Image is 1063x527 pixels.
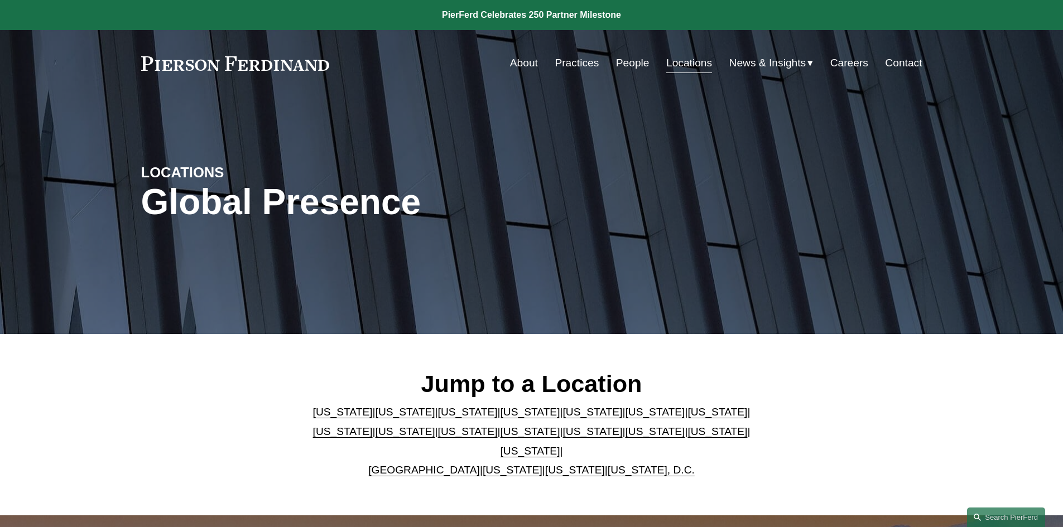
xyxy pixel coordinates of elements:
a: [GEOGRAPHIC_DATA] [368,464,480,476]
a: [US_STATE] [313,406,373,418]
h4: LOCATIONS [141,163,336,181]
a: [US_STATE] [687,426,747,437]
a: [US_STATE] [562,406,622,418]
a: [US_STATE] [376,426,435,437]
a: [US_STATE] [562,426,622,437]
a: Search this site [967,507,1045,527]
a: Locations [666,52,712,74]
a: [US_STATE] [483,464,542,476]
a: [US_STATE] [501,426,560,437]
a: People [616,52,650,74]
h2: Jump to a Location [304,369,759,398]
a: [US_STATE] [545,464,605,476]
a: [US_STATE] [501,406,560,418]
a: [US_STATE] [438,426,498,437]
a: [US_STATE] [501,445,560,457]
a: About [510,52,538,74]
a: [US_STATE] [376,406,435,418]
span: News & Insights [729,54,806,73]
h1: Global Presence [141,182,662,223]
a: [US_STATE] [625,406,685,418]
a: Contact [885,52,922,74]
a: [US_STATE] [625,426,685,437]
p: | | | | | | | | | | | | | | | | | | [304,403,759,480]
a: Practices [555,52,599,74]
a: folder dropdown [729,52,814,74]
a: [US_STATE] [438,406,498,418]
a: [US_STATE] [687,406,747,418]
a: [US_STATE] [313,426,373,437]
a: [US_STATE], D.C. [608,464,695,476]
a: Careers [830,52,868,74]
